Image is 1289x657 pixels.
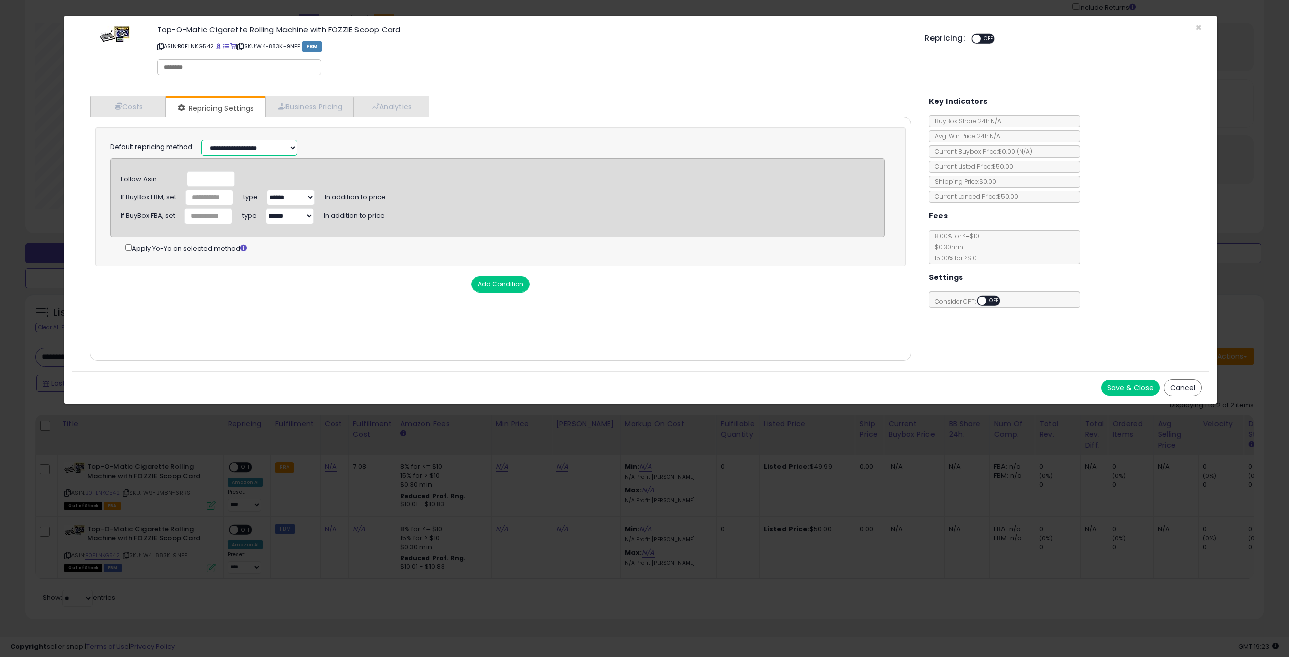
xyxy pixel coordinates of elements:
[157,26,910,33] h3: Top-O-Matic Cigarette Rolling Machine with FOZZIE Scoop Card
[998,147,1032,156] span: $0.00
[925,34,965,42] h5: Repricing:
[125,242,885,254] div: Apply Yo-Yo on selected method
[471,276,530,293] button: Add Condition
[981,35,997,43] span: OFF
[929,210,948,223] h5: Fees
[90,96,166,117] a: Costs
[121,208,175,221] div: If BuyBox FBA, set
[929,162,1013,171] span: Current Listed Price: $50.00
[929,232,979,262] span: 8.00 % for <= $10
[100,26,130,42] img: 41+7SeTWamL._SL60_.jpg
[302,41,322,52] span: FBM
[223,42,229,50] a: All offer listings
[929,132,1000,140] span: Avg. Win Price 24h: N/A
[157,38,910,54] p: ASIN: B0FLNKG542 | SKU: W4-883K-9NEE
[1195,20,1202,35] span: ×
[121,189,176,202] div: If BuyBox FBM, set
[929,95,988,108] h5: Key Indicators
[353,96,428,117] a: Analytics
[121,171,179,184] div: Follow Asin:
[265,96,353,117] a: Business Pricing
[1017,147,1032,156] span: ( N/A )
[166,98,264,118] a: Repricing Settings
[929,243,963,251] span: $0.30 min
[1101,380,1160,396] button: Save & Close
[230,42,236,50] a: Your listing only
[216,42,221,50] a: BuyBox page
[242,207,257,221] span: type
[929,117,1001,125] span: BuyBox Share 24h: N/A
[986,297,1002,305] span: OFF
[325,189,386,202] span: In addition to price
[243,189,258,202] span: type
[110,142,194,152] label: Default repricing method:
[929,177,996,186] span: Shipping Price: $0.00
[324,207,385,221] span: In addition to price
[1164,379,1202,396] button: Cancel
[929,254,977,262] span: 15.00 % for > $10
[929,192,1018,201] span: Current Landed Price: $50.00
[929,147,1032,156] span: Current Buybox Price:
[929,297,1014,306] span: Consider CPT:
[929,271,963,284] h5: Settings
